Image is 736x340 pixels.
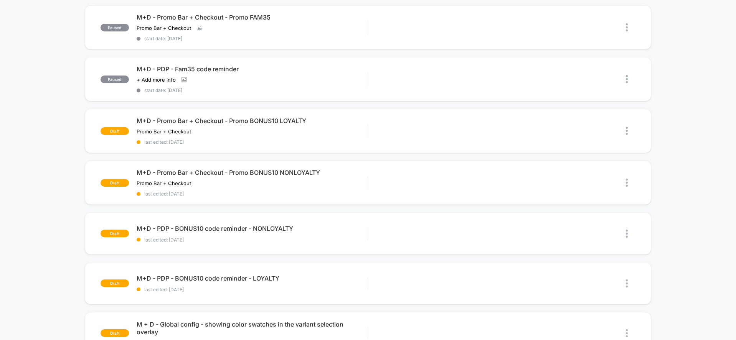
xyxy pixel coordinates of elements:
img: close [626,127,628,135]
img: close [626,23,628,31]
span: Promo Bar + Checkout [137,25,191,31]
span: M + D - Global config - showing color swatches in the variant selection overlay [137,320,368,336]
span: draft [101,230,129,237]
img: close [626,329,628,337]
img: close [626,179,628,187]
span: draft [101,127,129,135]
span: Promo Bar + Checkout [137,180,191,186]
div: Duration [285,197,305,205]
button: Play, NEW DEMO 2025-VEED.mp4 [4,195,16,207]
span: last edited: [DATE] [137,287,368,292]
span: start date: [DATE] [137,36,368,41]
span: M+D - PDP - Fam35 code reminder [137,65,368,73]
input: Seek [6,184,371,192]
img: close [626,75,628,83]
img: close [626,230,628,238]
span: start date: [DATE] [137,87,368,93]
div: Current time [266,197,284,205]
span: M+D - PDP - BONUS10 code reminder - LOYALTY [137,274,368,282]
button: Play, NEW DEMO 2025-VEED.mp4 [178,96,197,115]
span: M+D - Promo Bar + Checkout - Promo FAM35 [137,13,368,21]
span: M+D - Promo Bar + Checkout - Promo BONUS10 NONLOYALTY [137,169,368,176]
span: M+D - Promo Bar + Checkout - Promo BONUS10 LOYALTY [137,117,368,125]
span: last edited: [DATE] [137,237,368,243]
span: last edited: [DATE] [137,191,368,197]
span: + Add more info [137,77,176,83]
span: draft [101,179,129,187]
span: Promo Bar + Checkout [137,128,191,135]
span: draft [101,279,129,287]
img: close [626,279,628,287]
span: draft [101,329,129,337]
span: last edited: [DATE] [137,139,368,145]
span: paused [101,24,129,31]
input: Volume [320,197,343,205]
span: paused [101,76,129,83]
span: M+D - PDP - BONUS10 code reminder - NONLOYALTY [137,225,368,232]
